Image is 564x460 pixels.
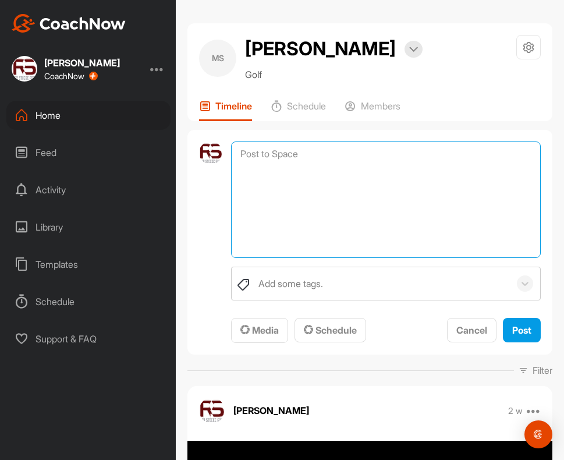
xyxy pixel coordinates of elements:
[199,141,222,165] img: avatar
[215,100,252,112] p: Timeline
[44,72,98,81] div: CoachNow
[258,277,323,291] div: Add some tags.
[503,318,541,343] button: Post
[456,324,487,336] span: Cancel
[199,40,236,77] div: MS
[6,213,171,242] div: Library
[240,324,279,336] span: Media
[6,138,171,167] div: Feed
[533,363,552,377] p: Filter
[6,101,171,130] div: Home
[361,100,400,112] p: Members
[44,58,120,68] div: [PERSON_NAME]
[199,398,225,423] img: avatar
[287,100,326,112] p: Schedule
[245,68,423,82] p: Golf
[245,35,396,63] h2: [PERSON_NAME]
[447,318,496,343] button: Cancel
[12,56,37,82] img: square_46967ad1d70f5b1b406f3846ef22de84.jpg
[6,287,171,316] div: Schedule
[508,405,523,417] p: 2 w
[512,324,531,336] span: Post
[12,14,126,33] img: CoachNow
[231,318,288,343] button: Media
[6,250,171,279] div: Templates
[409,47,418,52] img: arrow-down
[6,175,171,204] div: Activity
[304,324,357,336] span: Schedule
[233,404,309,417] p: [PERSON_NAME]
[524,420,552,448] div: Open Intercom Messenger
[295,318,366,343] button: Schedule
[6,324,171,353] div: Support & FAQ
